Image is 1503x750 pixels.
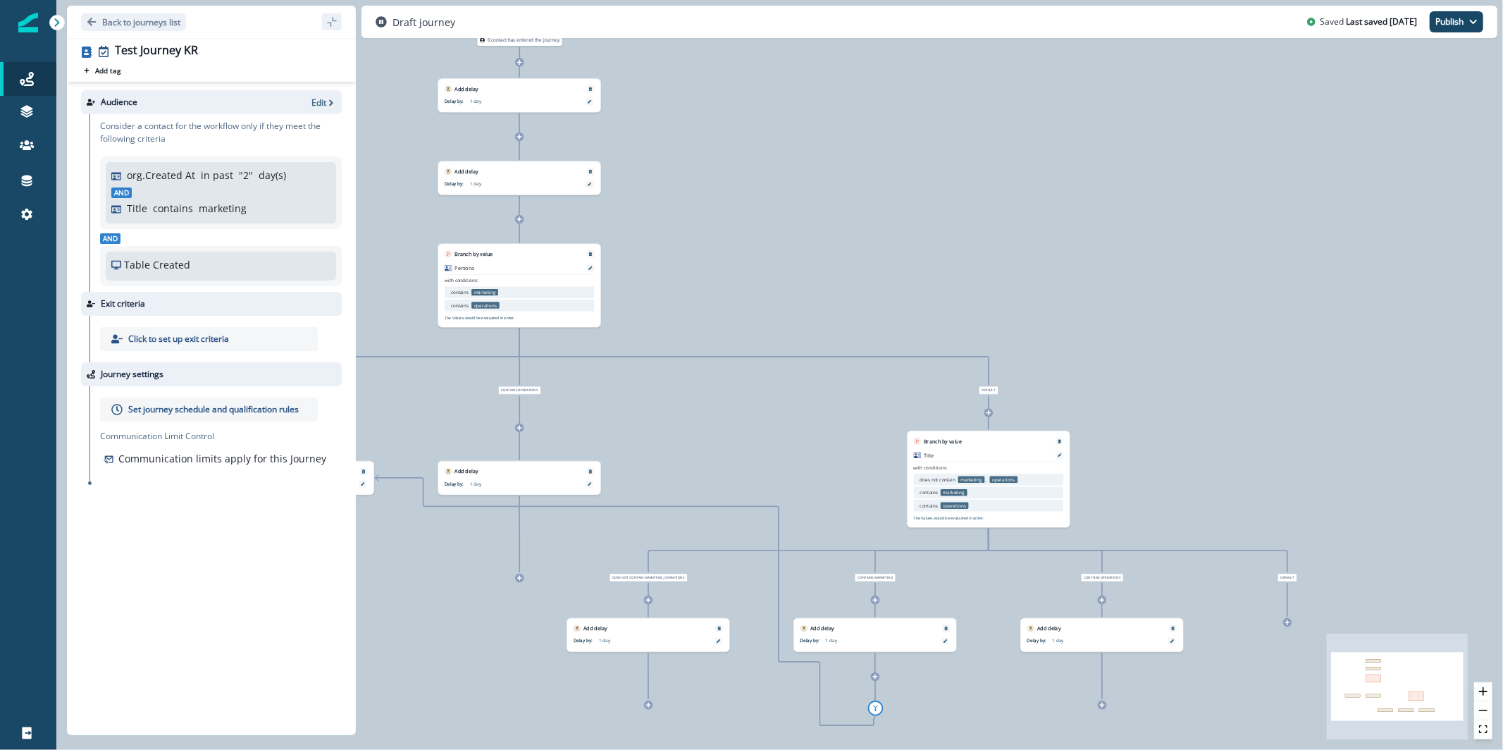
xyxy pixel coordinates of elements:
p: 1 day [470,481,550,487]
p: does not contain [920,477,955,483]
div: Test Journey KR [115,44,198,59]
p: Title [924,452,934,460]
div: Default [928,386,1050,394]
div: contains operations [459,386,581,394]
div: Default [1227,574,1349,582]
p: Saved [1320,16,1344,28]
g: Edge from b1818c99-67e3-4a5a-8c25-e0f745b9d04c to node-edge-labela869d6a1-3d50-43df-b674-8ebe6199... [519,328,989,386]
span: And [100,233,120,244]
span: And [111,187,132,198]
div: Add delayRemoveDelay by:1 day [438,461,600,495]
p: 1 day [1053,637,1132,644]
button: zoom out [1474,701,1492,720]
p: org.Created At [127,168,195,183]
p: Audience [101,96,137,109]
p: Edit [311,97,326,109]
button: Remove [359,469,369,474]
p: marketing [958,477,985,483]
p: Delay by: [1027,637,1053,644]
p: 1 day [470,180,550,187]
p: Delay by: [445,481,470,487]
span: Default [1278,574,1297,582]
button: Add tag [81,65,123,76]
span: contains operations [1081,574,1123,582]
p: Add delay [583,625,607,632]
div: Add delayRemoveDelay by:1 day [438,161,600,195]
button: Remove [586,252,595,256]
p: Branch by value [924,438,962,445]
img: Inflection [18,13,38,32]
p: operations [941,503,969,509]
div: Add delayRemoveDelay by:1 day [567,618,729,652]
button: Remove [1168,627,1178,631]
button: Remove [586,87,595,91]
button: Go back [81,13,186,31]
div: 0 contact has entered the journey [459,34,581,46]
div: contains marketing [815,574,936,582]
div: does not contain marketing, operations [588,574,710,582]
p: marketing [471,289,498,295]
p: day(s) [259,168,286,183]
p: Draft journey [392,15,455,30]
p: Last saved [DATE] [1346,16,1417,28]
p: Add tag [95,66,120,75]
p: Add delay [454,168,478,176]
button: zoom in [1474,682,1492,701]
button: fit view [1474,720,1492,739]
p: Journey settings [101,368,163,381]
p: Add delay [810,625,834,632]
span: Default [979,386,998,394]
p: operations [471,302,500,308]
g: Edge from 030ad5c7-873c-42fb-878c-604d19e15a35 to node-edge-label22ee979d-7081-43bd-907b-7362fff5... [989,529,1287,572]
ul: , [920,477,1018,483]
p: in past [201,168,233,183]
p: 1 day [826,637,905,644]
p: with conditions: [914,465,948,471]
div: Add delayRemoveDelay by:1 day [211,461,373,495]
button: sidebar collapse toggle [322,13,342,30]
div: contains operations [1041,574,1163,582]
button: Remove [586,469,595,474]
span: does not contain marketing, operations [610,574,687,582]
p: marketing [941,489,967,496]
span: contains marketing [855,574,896,582]
g: Edge from b1818c99-67e3-4a5a-8c25-e0f745b9d04c to node-edge-label1a1913c2-888d-4543-80ca-d02d1c53... [292,328,519,386]
p: Add delay [454,85,478,93]
button: Publish [1430,11,1483,32]
p: Delay by: [445,180,470,187]
p: with conditions: [445,277,478,283]
div: Branch by valueRemovePersonawith conditions:contains marketingcontains operationsThe Values would... [438,244,600,328]
p: contains [920,503,939,509]
button: Remove [941,627,951,631]
p: Delay by: [800,637,826,644]
p: Add delay [1037,625,1060,632]
p: Delay by: [574,637,599,644]
p: The Values would be evaluated in order. [914,515,984,521]
p: " 2 " [239,168,253,183]
div: Add delayRemoveDelay by:1 day [793,618,956,652]
p: The Values would be evaluated in order. [445,315,515,321]
button: Remove [715,627,724,631]
p: Back to journeys list [102,16,180,28]
button: Remove [586,169,595,173]
p: Exit criteria [101,297,145,310]
p: Add delay [454,467,478,475]
g: Edge from 030ad5c7-873c-42fb-878c-604d19e15a35 to node-edge-labelb905a00a-df42-4394-89dc-0da8e5de... [648,529,989,572]
p: contains [451,302,469,308]
g: Edge from 030ad5c7-873c-42fb-878c-604d19e15a35 to node-edge-labela03dfa82-5bba-4b57-a35d-3c396001... [875,529,989,572]
p: contains [920,489,939,496]
p: 1 day [599,637,679,644]
p: Delay by: [445,98,470,104]
p: Set journey schedule and qualification rules [128,403,299,416]
button: Edit [311,97,336,109]
p: contains [451,289,469,295]
p: contains [153,201,193,216]
p: Table Created [124,257,190,272]
div: Add delayRemoveDelay by:1 day [1020,618,1183,652]
p: marketing [199,201,247,216]
p: Persona [454,264,474,272]
div: Branch by valueRemoveTitlewith conditions:does not contain marketing,operationscontains marketing... [907,431,1070,527]
p: 1 day [470,98,550,104]
p: Click to set up exit criteria [128,333,229,345]
p: Branch by value [454,250,493,258]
